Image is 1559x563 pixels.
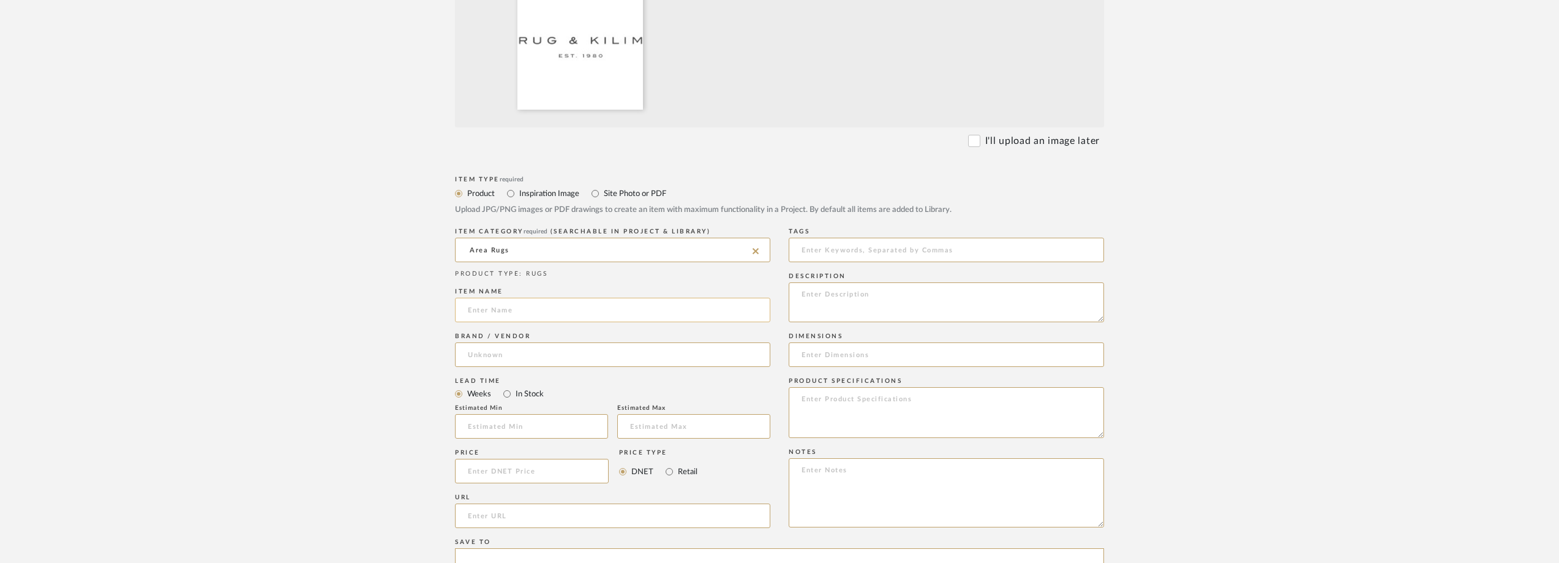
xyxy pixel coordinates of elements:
input: Enter Keywords, Separated by Commas [789,238,1104,262]
div: Lead Time [455,377,770,385]
input: Unknown [455,342,770,367]
div: Estimated Max [617,404,770,412]
span: required [500,176,524,183]
label: Weeks [466,387,491,401]
div: Tags [789,228,1104,235]
label: Retail [677,465,697,478]
div: Item name [455,288,770,295]
div: URL [455,494,770,501]
div: Description [789,273,1104,280]
label: DNET [630,465,653,478]
label: Site Photo or PDF [603,187,666,200]
span: required [524,229,547,235]
label: Inspiration Image [518,187,579,200]
mat-radio-group: Select item type [455,386,770,401]
div: Estimated Min [455,404,608,412]
label: Product [466,187,495,200]
input: Enter Dimensions [789,342,1104,367]
div: Dimensions [789,333,1104,340]
div: Brand / Vendor [455,333,770,340]
div: Price [455,449,609,456]
div: Upload JPG/PNG images or PDF drawings to create an item with maximum functionality in a Project. ... [455,204,1104,216]
input: Enter DNET Price [455,459,609,483]
label: I'll upload an image later [985,134,1100,148]
div: PRODUCT TYPE [455,270,770,279]
input: Type a category to search and select [455,238,770,262]
mat-radio-group: Select item type [455,186,1104,201]
input: Enter URL [455,504,770,528]
div: Notes [789,448,1104,456]
div: ITEM CATEGORY [455,228,770,235]
div: Product Specifications [789,377,1104,385]
label: In Stock [514,387,544,401]
div: Item Type [455,176,1104,183]
input: Enter Name [455,298,770,322]
span: : RUGS [519,271,547,277]
div: Price Type [619,449,697,456]
mat-radio-group: Select price type [619,459,697,483]
div: Save To [455,538,1104,546]
input: Estimated Min [455,414,608,439]
span: (Searchable in Project & Library) [550,229,711,235]
input: Estimated Max [617,414,770,439]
